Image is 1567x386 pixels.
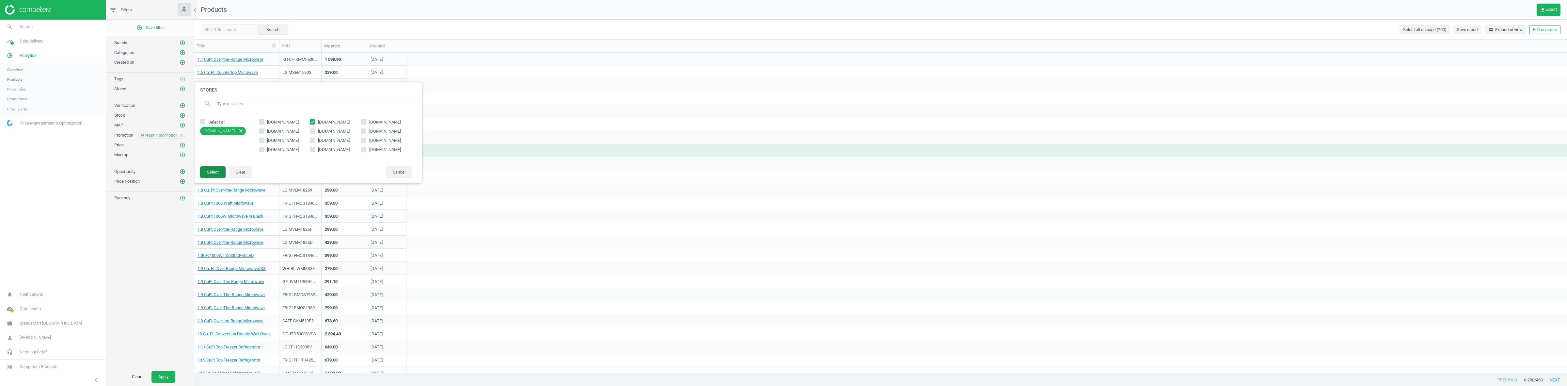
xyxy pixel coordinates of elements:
[114,113,125,118] span: Stock
[4,35,16,47] i: timeline
[179,133,184,138] i: close
[109,6,117,14] i: filter_list
[4,346,16,358] i: headset_mic
[114,143,124,147] span: Price
[20,306,41,312] span: Data health
[114,76,123,81] span: Tags
[179,86,186,92] button: add_circle_outline
[136,25,142,31] i: add_circle_outline
[179,195,186,201] button: add_circle_outline
[180,76,185,82] i: add_circle_outline
[179,102,186,109] button: add_circle_outline
[20,335,51,341] span: [PERSON_NAME]
[179,122,186,128] button: add_circle_outline
[7,96,27,102] span: Promotions
[20,349,47,355] span: Need our help?
[180,169,185,175] i: add_circle_outline
[20,320,82,326] span: BrandsMart [GEOGRAPHIC_DATA]
[179,168,186,175] button: add_circle_outline
[4,331,16,344] i: person
[151,371,175,383] button: Apply
[20,38,43,44] span: Data delivery
[106,21,194,34] button: add_circle_outlineSave filter
[179,142,186,148] button: add_circle_outline
[180,112,185,118] i: add_circle_outline
[20,292,43,297] span: Notifications
[180,40,185,46] i: add_circle_outline
[7,107,27,112] span: Email alerts
[114,103,135,108] span: Verification
[92,376,100,384] i: chevron_left
[191,6,199,14] i: chevron_left
[7,87,26,92] span: Price index
[180,103,185,109] i: add_circle_outline
[120,7,132,13] span: Filters
[140,132,178,138] span: At least 1 promotion
[114,179,140,184] span: Price Position
[114,86,126,91] span: Stores
[179,76,186,82] button: add_circle_outline
[4,303,16,315] i: cloud_done
[114,50,134,55] span: Categories
[136,25,164,31] span: Save filter
[194,82,422,98] h4: Stores
[180,122,185,128] i: add_circle_outline
[179,49,186,56] button: add_circle_outline
[114,195,130,200] span: Recency
[179,152,186,158] button: add_circle_outline
[7,67,23,72] span: Overview
[4,21,16,33] i: search
[179,59,186,66] button: add_circle_outline
[180,142,185,148] i: add_circle_outline
[114,123,123,127] span: MAP
[20,364,57,370] span: Competera Products
[114,169,135,174] span: Opportunity
[4,317,16,329] i: work
[4,49,16,62] i: pie_chart_outlined
[179,40,186,46] button: add_circle_outline
[7,77,23,82] span: Products
[20,120,82,126] span: Price Management & Optimization
[114,60,134,65] span: Created on
[180,178,185,184] i: add_circle_outline
[5,5,51,15] img: ajHJNr6hYgQAAAAASUVORK5CYII=
[180,152,185,158] i: add_circle_outline
[180,59,185,65] i: add_circle_outline
[20,53,37,59] span: Analytics
[7,120,13,126] img: wGWNvw8QSZomAAAAABJRU5ErkJggg==
[180,50,185,56] i: add_circle_outline
[114,152,128,157] span: Markup
[179,178,186,185] button: add_circle_outline
[180,86,185,92] i: add_circle_outline
[179,112,186,119] button: add_circle_outline
[4,288,16,301] i: notifications
[114,133,133,138] span: Promotion
[20,24,33,30] span: Search
[88,376,104,384] button: chevron_left
[125,371,148,383] button: Clear
[180,195,185,201] i: add_circle_outline
[114,40,127,45] span: Brands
